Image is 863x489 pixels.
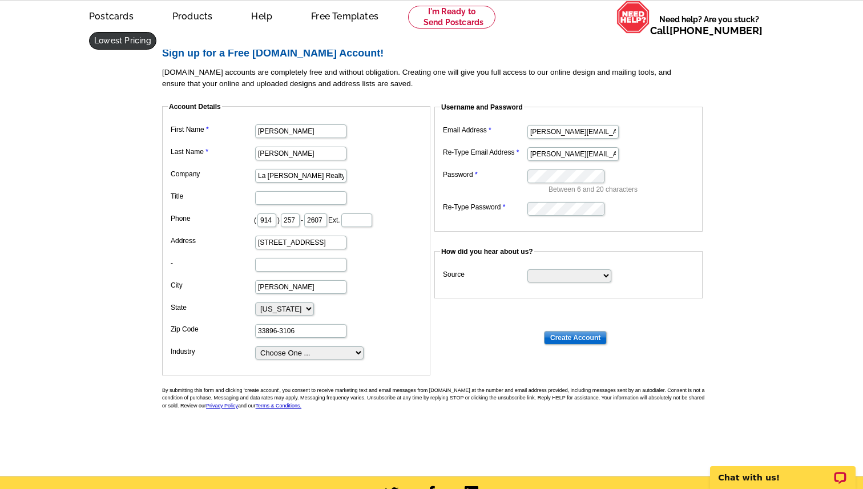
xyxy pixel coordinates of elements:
a: Products [154,2,231,29]
a: Postcards [71,2,152,29]
p: Between 6 and 20 characters [549,184,697,195]
iframe: LiveChat chat widget [703,453,863,489]
p: [DOMAIN_NAME] accounts are completely free and without obligation. Creating one will give you ful... [162,67,710,90]
label: Email Address [443,125,526,135]
label: Last Name [171,147,254,157]
a: Help [233,2,291,29]
input: Create Account [544,331,607,345]
legend: Username and Password [440,102,524,112]
label: State [171,302,254,313]
a: Terms & Conditions. [256,403,302,409]
legend: Account Details [168,102,222,112]
a: Free Templates [293,2,397,29]
label: Re-Type Email Address [443,147,526,157]
span: Need help? Are you stuck? [650,14,768,37]
dd: ( ) - Ext. [168,211,425,228]
label: Company [171,169,254,179]
h2: Sign up for a Free [DOMAIN_NAME] Account! [162,47,710,60]
label: Title [171,191,254,201]
label: Zip Code [171,324,254,334]
label: - [171,258,254,268]
img: help [616,1,650,34]
a: Privacy Policy [206,403,238,409]
legend: How did you hear about us? [440,246,534,257]
label: Re-Type Password [443,202,526,212]
label: Industry [171,346,254,357]
label: Phone [171,213,254,224]
label: First Name [171,124,254,135]
label: Address [171,236,254,246]
a: [PHONE_NUMBER] [670,25,763,37]
label: City [171,280,254,290]
label: Password [443,169,526,180]
span: Call [650,25,763,37]
p: By submitting this form and clicking 'create account', you consent to receive marketing text and ... [162,387,710,410]
label: Source [443,269,526,280]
